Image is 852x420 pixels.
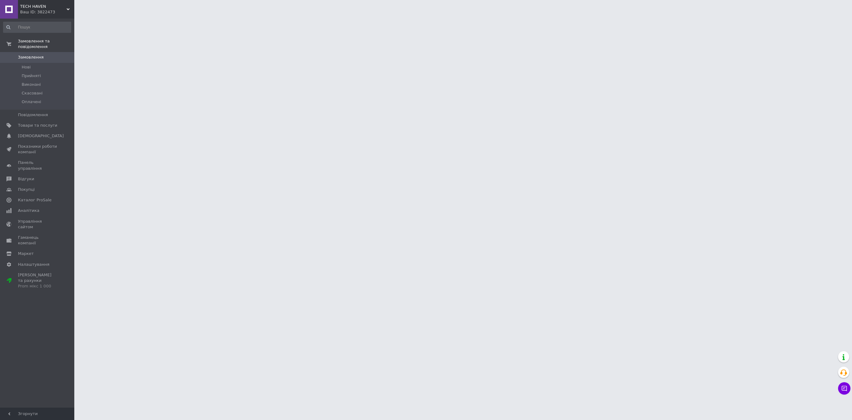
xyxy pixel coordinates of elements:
span: Показники роботи компанії [18,144,57,155]
span: Замовлення [18,55,44,60]
span: Оплачені [22,99,41,105]
span: [DEMOGRAPHIC_DATA] [18,133,64,139]
span: Каталог ProSale [18,197,51,203]
button: Чат з покупцем [838,382,850,395]
span: Управління сайтом [18,219,57,230]
span: Покупці [18,187,35,192]
div: Prom мікс 1 000 [18,283,57,289]
span: Відгуки [18,176,34,182]
span: Гаманець компанії [18,235,57,246]
span: Нові [22,64,31,70]
input: Пошук [3,22,71,33]
span: Панель управління [18,160,57,171]
span: Замовлення та повідомлення [18,38,74,50]
span: Товари та послуги [18,123,57,128]
span: Налаштування [18,262,50,267]
span: Виконані [22,82,41,87]
div: Ваш ID: 3822473 [20,9,74,15]
span: Скасовані [22,90,43,96]
span: Аналітика [18,208,39,213]
span: Маркет [18,251,34,256]
span: [PERSON_NAME] та рахунки [18,272,57,289]
span: Прийняті [22,73,41,79]
span: TECH HAVEN [20,4,67,9]
span: Повідомлення [18,112,48,118]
